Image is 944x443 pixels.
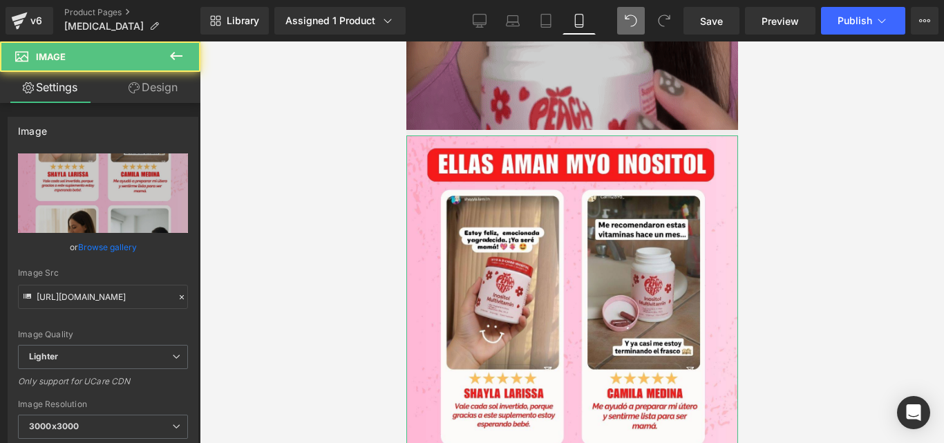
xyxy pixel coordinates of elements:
div: Open Intercom Messenger [897,396,930,429]
b: Lighter [29,351,58,361]
div: Only support for UCare CDN [18,376,188,396]
a: Browse gallery [78,235,137,259]
span: Library [227,15,259,27]
button: Undo [617,7,645,35]
div: Image [18,117,47,137]
a: v6 [6,7,53,35]
b: 3000x3000 [29,421,79,431]
span: Publish [838,15,872,26]
a: Mobile [563,7,596,35]
span: [MEDICAL_DATA] [64,21,144,32]
button: Publish [821,7,905,35]
a: Design [103,72,203,103]
button: More [911,7,938,35]
div: v6 [28,12,45,30]
a: Product Pages [64,7,200,18]
a: New Library [200,7,269,35]
div: Image Src [18,268,188,278]
span: Save [700,14,723,28]
button: Redo [650,7,678,35]
span: Image [36,51,66,62]
a: Tablet [529,7,563,35]
a: Laptop [496,7,529,35]
input: Link [18,285,188,309]
div: Assigned 1 Product [285,14,395,28]
div: or [18,240,188,254]
a: Preview [745,7,815,35]
div: Image Resolution [18,399,188,409]
div: Image Quality [18,330,188,339]
span: Preview [762,14,799,28]
a: Desktop [463,7,496,35]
